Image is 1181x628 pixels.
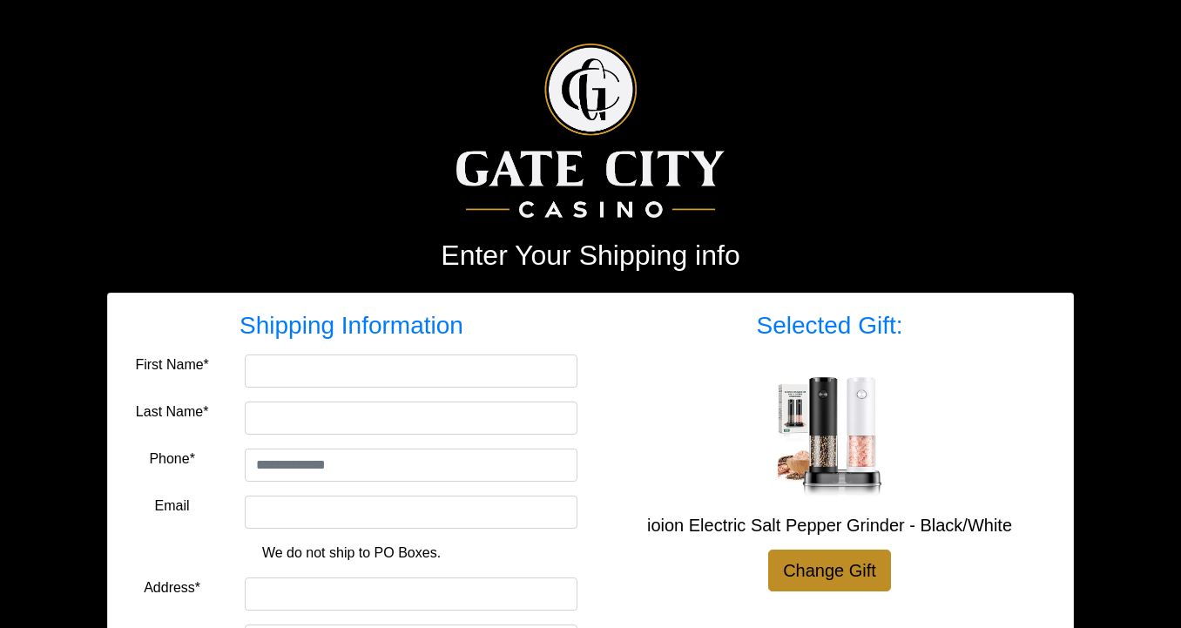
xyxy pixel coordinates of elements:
[138,543,564,564] p: We do not ship to PO Boxes.
[604,311,1056,341] h3: Selected Gift:
[155,496,190,517] label: Email
[768,550,891,591] a: Change Gift
[144,577,200,598] label: Address*
[136,402,209,422] label: Last Name*
[760,361,900,501] img: ioion Electric Salt Pepper Grinder - Black/White
[604,515,1056,536] h5: ioion Electric Salt Pepper Grinder - Black/White
[456,44,724,218] img: Logo
[107,239,1074,272] h2: Enter Your Shipping info
[135,355,208,375] label: First Name*
[149,449,195,469] label: Phone*
[125,311,577,341] h3: Shipping Information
